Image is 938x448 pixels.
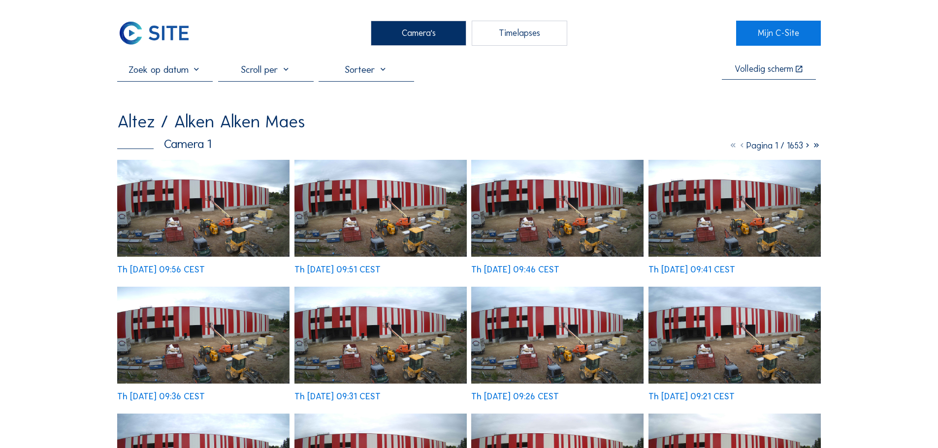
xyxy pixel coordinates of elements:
[471,287,644,384] img: image_53409193
[294,392,381,401] div: Th [DATE] 09:31 CEST
[117,138,211,150] div: Camera 1
[294,287,467,384] img: image_53409329
[471,160,644,257] img: image_53409744
[471,266,559,274] div: Th [DATE] 09:46 CEST
[117,63,213,75] input: Zoek op datum 󰅀
[117,113,305,130] div: Altez / Alken Alken Maes
[648,287,821,384] img: image_53409049
[117,160,290,257] img: image_53410015
[117,21,191,45] img: C-SITE Logo
[472,21,567,45] div: Timelapses
[117,287,290,384] img: image_53409464
[371,21,466,45] div: Camera's
[735,65,793,74] div: Volledig scherm
[117,266,205,274] div: Th [DATE] 09:56 CEST
[471,392,559,401] div: Th [DATE] 09:26 CEST
[648,160,821,257] img: image_53409604
[746,140,803,151] span: Pagina 1 / 1653
[117,392,205,401] div: Th [DATE] 09:36 CEST
[648,392,735,401] div: Th [DATE] 09:21 CEST
[736,21,820,45] a: Mijn C-Site
[294,266,381,274] div: Th [DATE] 09:51 CEST
[648,266,735,274] div: Th [DATE] 09:41 CEST
[294,160,467,257] img: image_53409884
[117,21,201,45] a: C-SITE Logo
